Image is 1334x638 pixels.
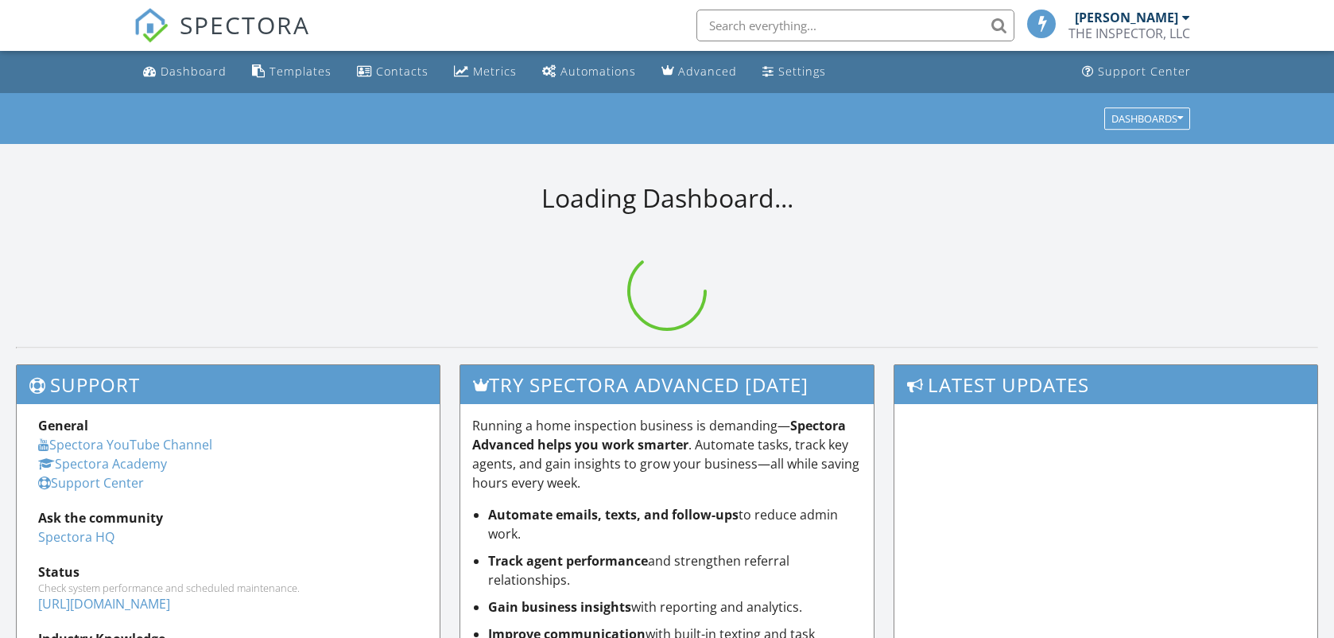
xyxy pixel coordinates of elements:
[560,64,636,79] div: Automations
[472,417,846,453] strong: Spectora Advanced helps you work smarter
[655,57,743,87] a: Advanced
[696,10,1014,41] input: Search everything...
[536,57,642,87] a: Automations (Basic)
[17,365,440,404] h3: Support
[756,57,832,87] a: Settings
[1076,57,1197,87] a: Support Center
[38,528,114,546] a: Spectora HQ
[38,508,418,527] div: Ask the community
[1098,64,1191,79] div: Support Center
[488,551,862,589] li: and strengthen referral relationships.
[472,416,862,492] p: Running a home inspection business is demanding— . Automate tasks, track key agents, and gain ins...
[38,474,144,492] a: Support Center
[38,455,167,473] a: Spectora Academy
[894,365,1317,404] h3: Latest Updates
[134,8,169,43] img: The Best Home Inspection Software - Spectora
[488,552,648,570] strong: Track agent performance
[134,21,310,55] a: SPECTORA
[1111,113,1183,124] div: Dashboards
[1075,10,1178,25] div: [PERSON_NAME]
[38,595,170,613] a: [URL][DOMAIN_NAME]
[488,506,739,523] strong: Automate emails, texts, and follow-ups
[180,8,310,41] span: SPECTORA
[38,582,418,594] div: Check system performance and scheduled maintenance.
[38,436,212,453] a: Spectora YouTube Channel
[473,64,517,79] div: Metrics
[137,57,233,87] a: Dashboard
[246,57,338,87] a: Templates
[488,505,862,543] li: to reduce admin work.
[678,64,737,79] div: Advanced
[488,598,631,616] strong: Gain business insights
[351,57,435,87] a: Contacts
[448,57,523,87] a: Metrics
[1068,25,1190,41] div: THE INSPECTOR, LLC
[376,64,429,79] div: Contacts
[38,417,88,434] strong: General
[778,64,826,79] div: Settings
[1104,107,1190,130] button: Dashboards
[161,64,227,79] div: Dashboard
[488,597,862,617] li: with reporting and analytics.
[270,64,332,79] div: Templates
[38,562,418,582] div: Status
[460,365,874,404] h3: Try spectora advanced [DATE]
